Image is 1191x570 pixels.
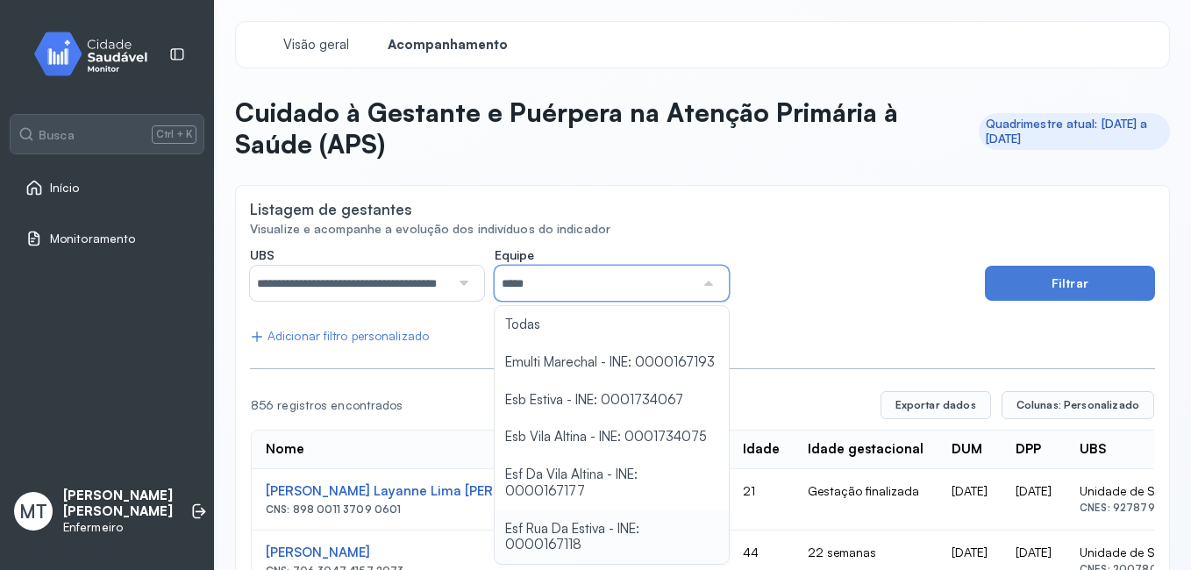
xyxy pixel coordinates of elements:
div: DPP [1016,441,1041,458]
span: MT [19,500,47,523]
p: [PERSON_NAME] [PERSON_NAME] [63,488,173,521]
li: Esf Da Vila Altina - INE: 0000167177 [495,456,729,510]
td: 21 [729,469,794,531]
span: Visão geral [283,37,349,53]
span: Busca [39,127,75,143]
p: Cuidado à Gestante e Puérpera na Atenção Primária à Saúde (APS) [235,96,965,160]
div: Idade [743,441,780,458]
div: UBS [1080,441,1107,458]
button: Exportar dados [881,391,991,419]
span: Monitoramento [50,232,135,246]
div: Visualize e acompanhe a evolução dos indivíduos do indicador [250,222,1155,237]
p: Enfermeiro [63,520,173,535]
td: [DATE] [938,469,1002,531]
li: Esf Rua Da Estiva - INE: 0000167118 [495,510,729,565]
div: [PERSON_NAME] Layanne Lima [PERSON_NAME] [PERSON_NAME] [266,483,588,500]
span: Ctrl + K [152,125,196,143]
div: [PERSON_NAME] [266,545,588,561]
button: Filtrar [985,266,1155,301]
div: Idade gestacional [808,441,924,458]
div: CNS: 898 0011 3709 0601 [266,503,588,516]
span: Início [50,181,80,196]
span: Colunas: Personalizado [1016,398,1139,412]
li: Esb Estiva - INE: 0001734067 [495,381,729,419]
span: Acompanhamento [388,37,508,53]
div: Quadrimestre atual: [DATE] a [DATE] [986,117,1163,146]
div: Listagem de gestantes [250,200,412,218]
span: UBS [250,247,275,263]
li: Emulti Marechal - INE: 0000167193 [495,344,729,381]
img: monitor.svg [18,28,176,80]
div: Nome [266,441,304,458]
li: Esb Vila Altina - INE: 0001734075 [495,418,729,456]
td: Gestação finalizada [794,469,938,531]
div: DUM [952,441,982,458]
button: Colunas: Personalizado [1002,391,1154,419]
span: Equipe [495,247,534,263]
a: Início [25,179,189,196]
div: Adicionar filtro personalizado [250,329,429,344]
a: Monitoramento [25,230,189,247]
li: Todas [495,306,729,344]
div: 856 registros encontrados [251,398,867,413]
td: [DATE] [1002,469,1066,531]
